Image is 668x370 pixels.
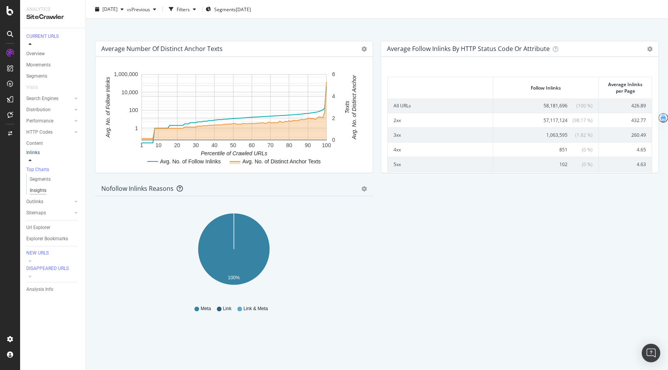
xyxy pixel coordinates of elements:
[26,128,53,136] div: HTTP Codes
[26,50,80,58] a: Overview
[387,44,550,54] h4: Average Follow Inlinks by HTTP Status Code or Attribute
[26,117,72,125] a: Performance
[26,224,50,232] div: Url Explorer
[26,209,72,217] a: Sitemaps
[388,113,493,127] td: 2xx
[569,117,593,124] span: ( 98.17 % )
[388,157,493,171] td: 5xx
[211,143,218,149] text: 40
[127,6,131,12] span: vs
[26,83,38,92] div: Visits
[26,83,46,92] a: Visits
[493,77,599,98] th: Follow Inlinks
[599,157,652,171] td: 4.63
[569,146,593,153] span: ( 0 % )
[388,171,493,186] td: noindex
[131,6,150,12] span: Previous
[361,46,367,52] i: Options
[26,106,51,114] div: Distribution
[92,3,127,15] button: [DATE]
[26,285,53,294] div: Analysis Info
[599,142,652,157] td: 4.65
[26,139,43,148] div: Content
[26,235,80,243] a: Explorer Bookmarks
[26,250,49,256] div: NEW URLS
[361,186,367,192] div: gear
[135,125,138,131] text: 1
[26,50,45,58] div: Overview
[26,95,72,103] a: Search Engines
[140,143,143,149] text: 1
[121,89,138,95] text: 10,000
[206,3,251,15] button: Segments[DATE]
[26,128,72,136] a: HTTP Codes
[236,6,251,12] div: [DATE]
[230,143,236,149] text: 50
[131,3,159,15] button: Previous
[569,161,593,168] span: ( 0 % )
[599,171,652,186] td: 193.66
[26,6,79,13] div: Analytics
[26,117,53,125] div: Performance
[546,132,567,138] span: 1,063,595
[249,143,255,149] text: 60
[30,175,51,183] div: Segments
[26,33,80,41] a: CURRENT URLS
[599,113,652,127] td: 432.77
[332,137,335,143] text: 0
[101,44,223,54] h4: Average Number of Distinct Anchor Texts
[544,117,567,124] span: 57,117,124
[599,127,652,142] td: 260.49
[332,93,335,99] text: 4
[26,13,79,22] div: SiteCrawler
[388,98,493,113] td: All URLs
[26,95,58,103] div: Search Engines
[101,185,174,192] div: Nofollow Inlinks Reasons
[559,146,567,153] span: 851
[244,306,268,312] span: Link & Meta
[26,235,68,243] div: Explorer Bookmarks
[201,306,211,312] span: Meta
[155,143,162,149] text: 10
[26,166,80,174] a: Top Charts
[26,224,80,232] a: Url Explorer
[214,6,236,12] span: Segments
[129,107,138,114] text: 100
[647,46,653,52] i: Options
[569,132,593,138] span: ( 1.82 % )
[26,166,49,173] div: Top Charts
[30,187,80,195] a: Insights
[26,249,80,257] a: NEW URLS
[26,265,80,273] a: DISAPPEARED URLS
[26,33,59,40] div: CURRENT URLS
[26,72,80,80] a: Segments
[105,77,111,138] text: Avg. No. of Follow Inlinks
[569,102,593,109] span: ( 100 % )
[160,158,221,165] text: Avg. No. of Follow Inlinks
[30,187,46,195] div: Insights
[268,143,274,149] text: 70
[26,198,43,206] div: Outlinks
[177,6,190,12] div: Filters
[344,101,350,114] text: Texts
[26,265,69,272] div: DISAPPEARED URLS
[599,98,652,113] td: 426.89
[201,150,268,156] text: Percentile of Crawled URLs
[388,142,493,157] td: 4xx
[544,102,567,109] span: 58,181,696
[26,198,72,206] a: Outlinks
[305,143,311,149] text: 90
[101,209,366,298] svg: A chart.
[332,71,335,78] text: 6
[30,175,80,183] a: Segments
[642,344,660,362] div: Open Intercom Messenger
[193,143,199,149] text: 30
[332,115,335,121] text: 2
[26,106,72,114] a: Distribution
[26,149,40,156] div: Inlinks
[26,209,46,217] div: Sitemaps
[174,143,180,149] text: 20
[322,143,331,149] text: 100
[388,127,493,142] td: 3xx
